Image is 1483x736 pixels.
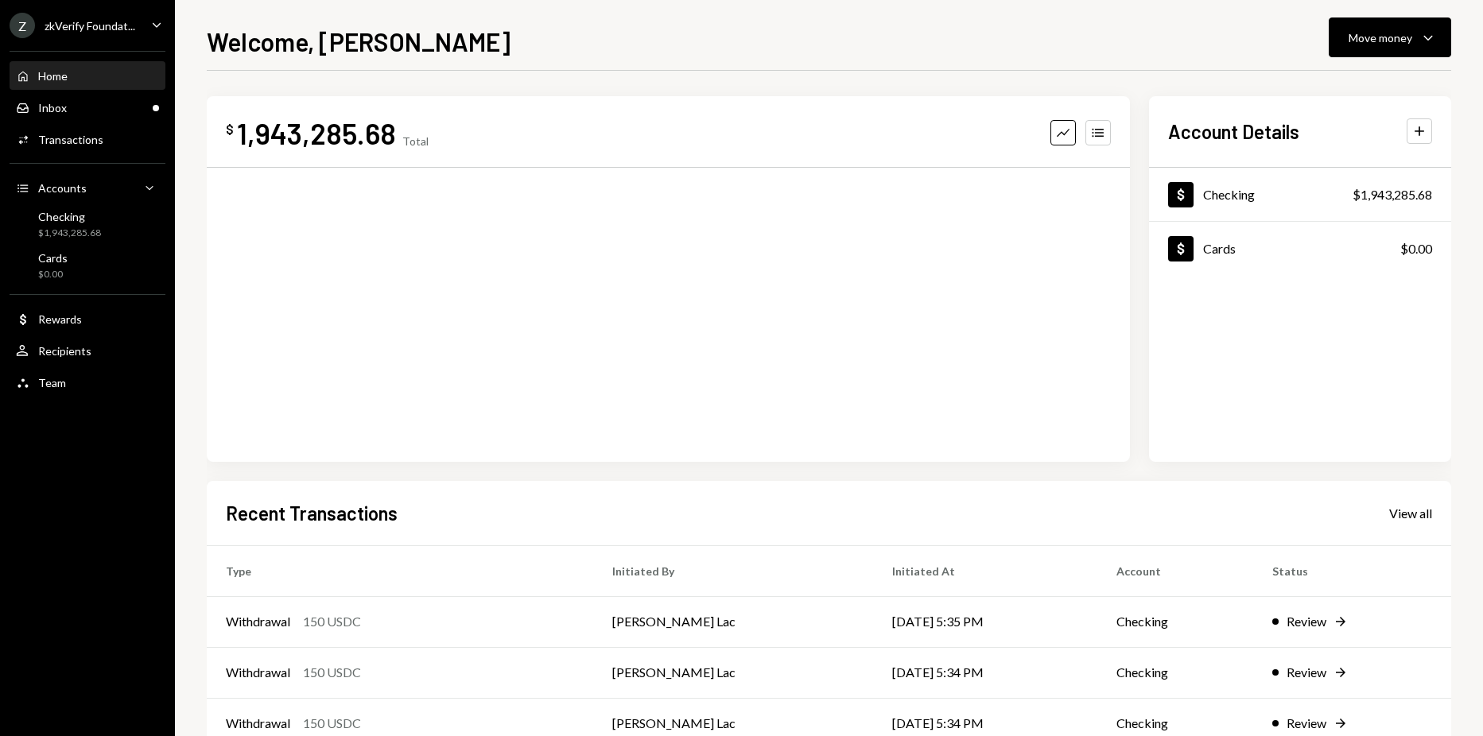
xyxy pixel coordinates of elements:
div: Total [402,134,429,148]
a: Cards$0.00 [10,246,165,285]
div: Inbox [38,101,67,114]
td: [PERSON_NAME] Lac [593,596,872,647]
a: Recipients [10,336,165,365]
button: Move money [1329,17,1451,57]
div: 150 USDC [303,663,361,682]
div: Home [38,69,68,83]
div: Accounts [38,181,87,195]
div: Move money [1349,29,1412,46]
div: Checking [1203,187,1255,202]
h1: Welcome, [PERSON_NAME] [207,25,511,57]
div: 150 USDC [303,714,361,733]
div: Transactions [38,133,103,146]
th: Type [207,545,593,596]
th: Initiated At [873,545,1097,596]
h2: Recent Transactions [226,500,398,526]
a: Checking$1,943,285.68 [1149,168,1451,221]
td: [DATE] 5:35 PM [873,596,1097,647]
a: Cards$0.00 [1149,222,1451,275]
td: Checking [1097,596,1253,647]
a: Rewards [10,304,165,333]
div: $ [226,122,234,138]
div: zkVerify Foundat... [45,19,135,33]
a: Home [10,61,165,90]
a: Inbox [10,93,165,122]
div: Checking [38,210,101,223]
div: 1,943,285.68 [237,115,396,151]
td: Checking [1097,647,1253,698]
div: Review [1287,714,1326,733]
div: Cards [1203,241,1236,256]
td: [DATE] 5:34 PM [873,647,1097,698]
div: Withdrawal [226,612,290,631]
td: [PERSON_NAME] Lac [593,647,872,698]
a: Checking$1,943,285.68 [10,205,165,243]
div: $1,943,285.68 [1353,185,1432,204]
div: Review [1287,612,1326,631]
div: 150 USDC [303,612,361,631]
th: Initiated By [593,545,872,596]
div: Rewards [38,312,82,326]
a: View all [1389,504,1432,521]
th: Status [1253,545,1451,596]
div: Review [1287,663,1326,682]
a: Accounts [10,173,165,202]
a: Team [10,368,165,397]
div: View all [1389,506,1432,521]
div: Cards [38,251,68,265]
h2: Account Details [1168,118,1299,145]
div: $0.00 [1400,239,1432,258]
div: $0.00 [38,268,68,281]
div: $1,943,285.68 [38,227,101,240]
th: Account [1097,545,1253,596]
div: Withdrawal [226,663,290,682]
div: Z [10,13,35,38]
div: Withdrawal [226,714,290,733]
a: Transactions [10,125,165,153]
div: Team [38,376,66,389]
div: Recipients [38,344,91,358]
